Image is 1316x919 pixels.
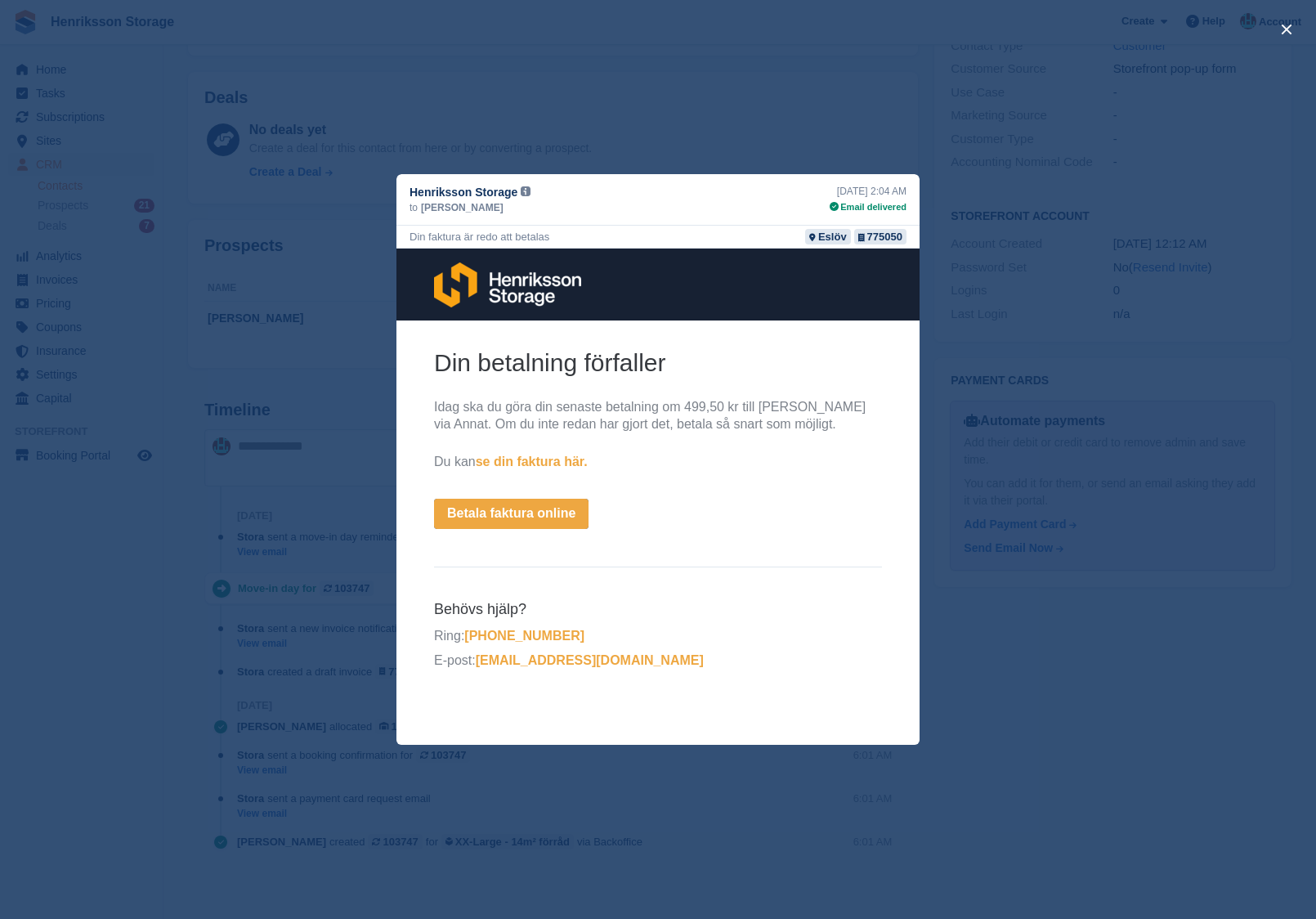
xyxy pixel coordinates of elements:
[38,14,185,59] img: Henriksson Storage Logo
[38,250,192,280] a: Betala faktura online
[410,229,549,244] div: Din faktura är redo att betalas
[818,229,847,244] div: Eslöv
[521,186,530,196] img: icon-info-grey-7440780725fd019a000dd9b08b2336e03edf1995a4989e88bcd33f0948082b44.svg
[867,229,902,244] div: 775050
[79,206,191,220] a: se din faktura här.
[38,151,469,182] span: Idag ska du göra din senaste betalning om 499,50 kr till [PERSON_NAME] via Annat. Om du inte reda...
[38,98,486,130] h2: Din betalning förfaller
[410,200,418,215] span: to
[854,229,906,244] a: 775050
[421,200,504,215] span: [PERSON_NAME]
[830,200,906,214] div: Email delivered
[38,205,486,222] p: Du kan
[1273,16,1300,43] button: close
[38,379,486,397] p: Ring:
[805,229,851,244] a: Eslöv
[38,352,486,370] h6: Behövs hjälp?
[68,380,188,394] a: [PHONE_NUMBER]
[38,404,486,421] p: E-post:
[410,184,517,200] span: Henriksson Storage
[830,184,906,199] div: [DATE] 2:04 AM
[79,405,307,419] a: [EMAIL_ADDRESS][DOMAIN_NAME]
